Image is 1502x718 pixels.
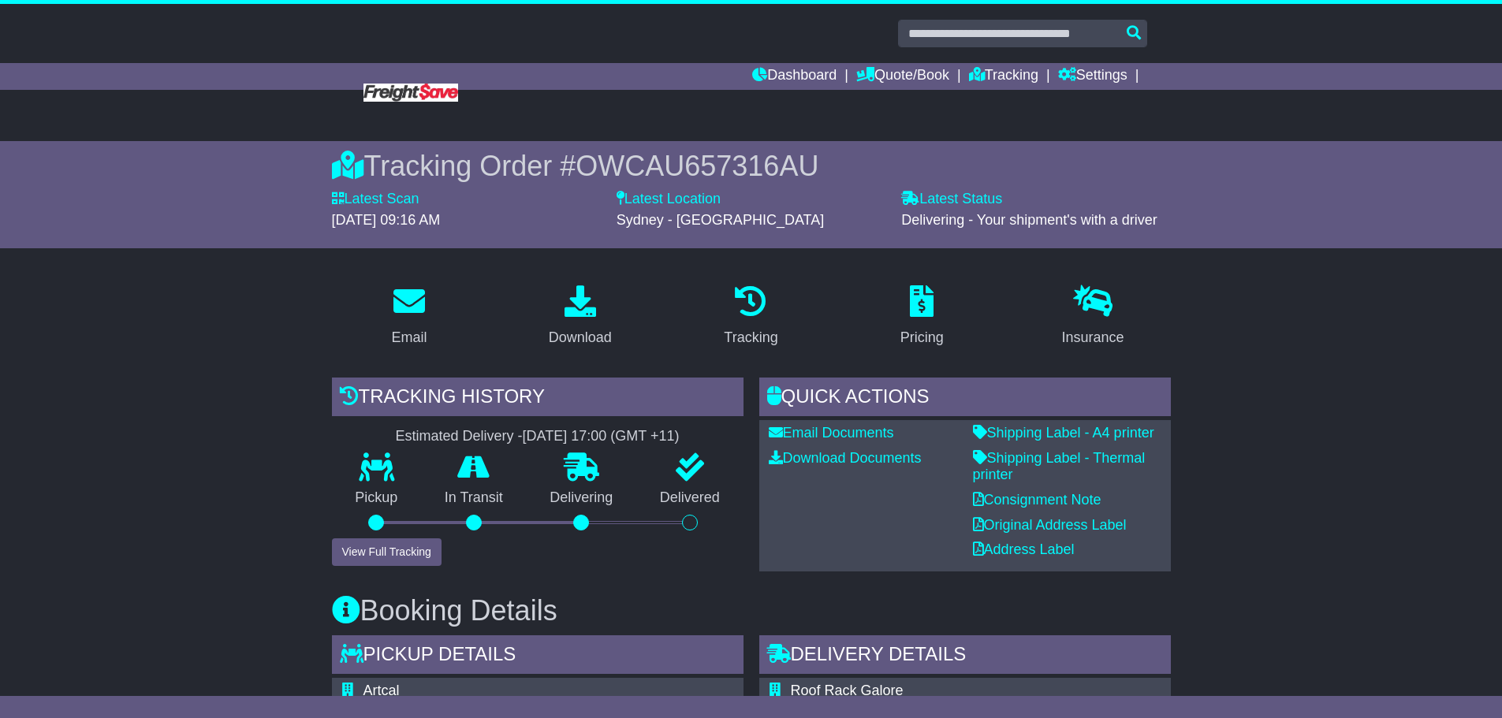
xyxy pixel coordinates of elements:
a: Download Documents [769,450,922,466]
a: Dashboard [752,63,837,90]
div: Tracking history [332,378,744,420]
a: Original Address Label [973,517,1127,533]
span: OWCAU657316AU [576,150,818,182]
a: Shipping Label - Thermal printer [973,450,1146,483]
p: Delivered [636,489,744,507]
label: Latest Location [617,191,721,208]
button: View Full Tracking [332,538,442,566]
div: Pickup Details [332,635,744,678]
a: Tracking [714,280,788,354]
div: Email [391,327,427,348]
a: Download [539,280,622,354]
p: Delivering [527,489,637,507]
a: Pricing [890,280,954,354]
div: Delivery Details [759,635,1171,678]
a: Shipping Label - A4 printer [973,425,1154,441]
label: Latest Status [901,191,1002,208]
span: [DATE] 09:16 AM [332,212,441,228]
a: Email Documents [769,425,894,441]
p: Pickup [332,489,422,507]
p: In Transit [421,489,527,507]
div: Tracking [724,327,777,348]
span: Delivering - Your shipment's with a driver [901,212,1157,228]
a: Consignment Note [973,492,1101,508]
h3: Booking Details [332,595,1171,627]
span: Roof Rack Galore [791,683,904,698]
span: Artcal [363,683,400,698]
div: Quick Actions [759,378,1171,420]
span: Sydney - [GEOGRAPHIC_DATA] [617,212,824,228]
label: Latest Scan [332,191,419,208]
a: Settings [1058,63,1127,90]
a: Insurance [1052,280,1135,354]
div: Download [549,327,612,348]
div: Insurance [1062,327,1124,348]
div: Pricing [900,327,944,348]
a: Quote/Book [856,63,949,90]
img: Freight Save [363,84,458,102]
a: Email [381,280,437,354]
div: [DATE] 17:00 (GMT +11) [523,428,680,445]
a: Tracking [969,63,1038,90]
div: Tracking Order # [332,149,1171,183]
a: Address Label [973,541,1075,557]
div: Estimated Delivery - [332,428,744,445]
